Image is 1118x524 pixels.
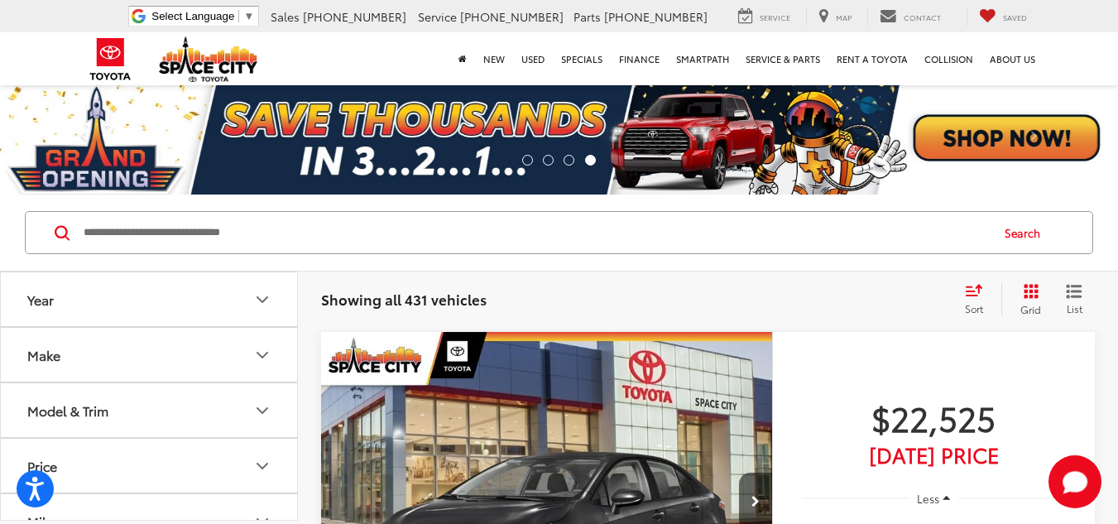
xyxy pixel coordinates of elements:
[1048,455,1101,508] svg: Start Chat
[159,36,258,82] img: Space City Toyota
[1048,455,1101,508] button: Toggle Chat Window
[802,446,1066,463] span: [DATE] Price
[475,32,513,85] a: New
[1,383,299,437] button: Model & TrimModel & Trim
[151,10,254,22] a: Select Language​
[243,10,254,22] span: ▼
[271,8,300,25] span: Sales
[989,212,1064,253] button: Search
[916,32,981,85] a: Collision
[82,213,989,252] input: Search by Make, Model, or Keyword
[252,401,272,421] div: Model & Trim
[151,10,234,22] span: Select Language
[604,8,708,25] span: [PHONE_NUMBER]
[1,272,299,326] button: YearYear
[303,8,406,25] span: [PHONE_NUMBER]
[737,32,828,85] a: Service & Parts
[836,12,852,22] span: Map
[726,7,803,26] a: Service
[965,301,983,315] span: Sort
[450,32,475,85] a: Home
[1003,12,1027,22] span: Saved
[252,456,272,476] div: Price
[1001,283,1053,316] button: Grid View
[909,483,959,513] button: Less
[806,7,864,26] a: Map
[981,32,1044,85] a: About Us
[27,402,108,418] div: Model & Trim
[27,458,57,474] div: Price
[904,12,941,22] span: Contact
[27,291,54,307] div: Year
[513,32,553,85] a: Used
[27,347,60,363] div: Make
[460,8,564,25] span: [PHONE_NUMBER]
[828,32,916,85] a: Rent a Toyota
[418,8,457,25] span: Service
[252,345,272,365] div: Make
[1020,302,1041,316] span: Grid
[1053,283,1095,316] button: List View
[917,491,939,506] span: Less
[611,32,668,85] a: Finance
[668,32,737,85] a: SmartPath
[957,283,1001,316] button: Select sort value
[967,7,1039,26] a: My Saved Vehicles
[867,7,953,26] a: Contact
[802,397,1066,438] span: $22,525
[79,32,142,86] img: Toyota
[553,32,611,85] a: Specials
[238,10,239,22] span: ​
[1,328,299,382] button: MakeMake
[1,439,299,493] button: PricePrice
[573,8,601,25] span: Parts
[252,290,272,310] div: Year
[1066,301,1082,315] span: List
[760,12,790,22] span: Service
[321,289,487,309] span: Showing all 431 vehicles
